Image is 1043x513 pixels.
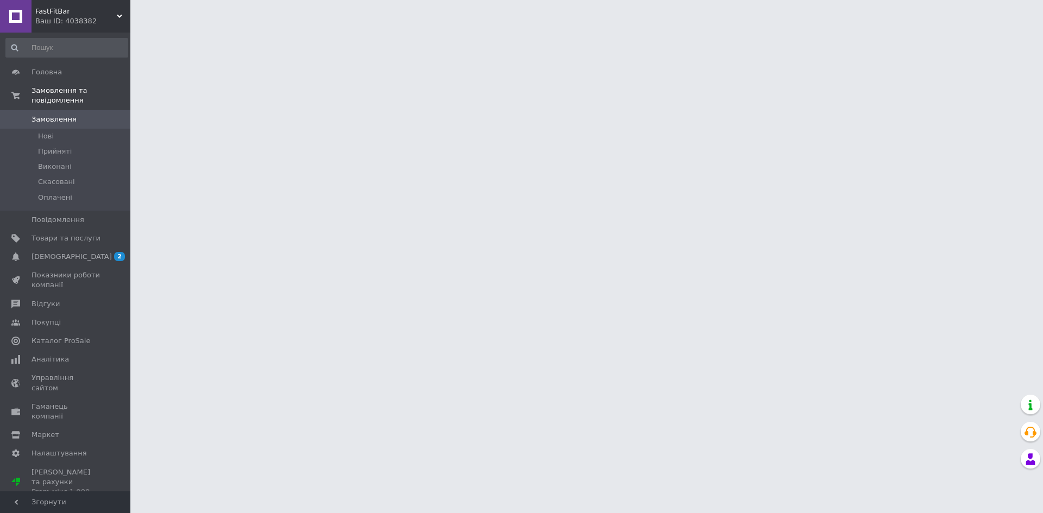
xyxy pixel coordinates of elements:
[35,7,117,16] span: FastFitBar
[32,252,112,262] span: [DEMOGRAPHIC_DATA]
[32,487,100,497] div: Prom мікс 1 000
[38,131,54,141] span: Нові
[32,354,69,364] span: Аналітика
[35,16,130,26] div: Ваш ID: 4038382
[32,86,130,105] span: Замовлення та повідомлення
[32,233,100,243] span: Товари та послуги
[32,402,100,421] span: Гаманець компанії
[32,373,100,392] span: Управління сайтом
[5,38,128,58] input: Пошук
[32,270,100,290] span: Показники роботи компанії
[32,215,84,225] span: Повідомлення
[32,318,61,327] span: Покупці
[32,299,60,309] span: Відгуки
[32,430,59,440] span: Маркет
[32,115,77,124] span: Замовлення
[32,467,100,497] span: [PERSON_NAME] та рахунки
[32,336,90,346] span: Каталог ProSale
[32,67,62,77] span: Головна
[32,448,87,458] span: Налаштування
[114,252,125,261] span: 2
[38,147,72,156] span: Прийняті
[38,162,72,172] span: Виконані
[38,193,72,202] span: Оплачені
[38,177,75,187] span: Скасовані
